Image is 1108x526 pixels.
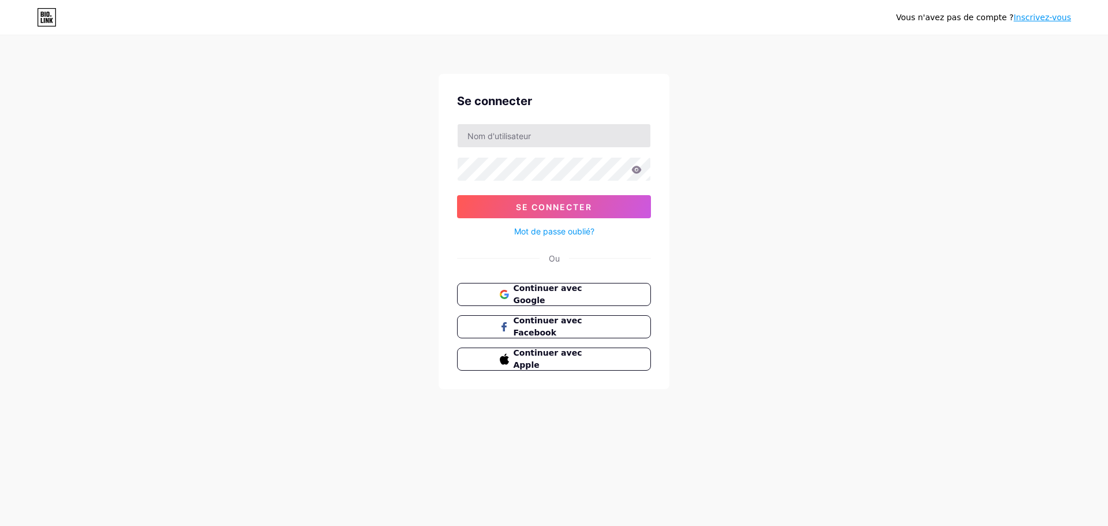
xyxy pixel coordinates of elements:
button: Se connecter [457,195,651,218]
font: Continuer avec Apple [514,348,582,370]
a: Mot de passe oublié? [514,225,594,237]
font: Mot de passe oublié? [514,226,594,236]
font: Vous n'avez pas de compte ? [896,13,1014,22]
button: Continuer avec Apple [457,348,651,371]
button: Continuer avec Facebook [457,315,651,338]
font: Continuer avec Facebook [514,316,582,337]
button: Continuer avec Google [457,283,651,306]
font: Continuer avec Google [514,283,582,305]
input: Nom d'utilisateur [458,124,650,147]
font: Ou [549,253,560,263]
font: Se connecter [516,202,592,212]
font: Se connecter [457,94,532,108]
a: Inscrivez-vous [1013,13,1071,22]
